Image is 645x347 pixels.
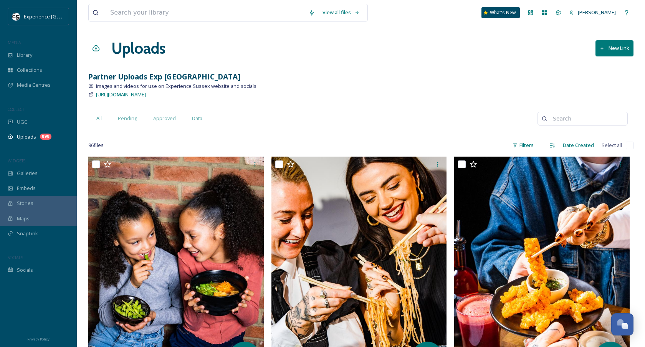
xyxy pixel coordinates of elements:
[17,200,33,207] span: Stories
[96,83,258,90] span: Images and videos for use on Experience Sussex website and socials.
[12,13,20,20] img: WSCC%20ES%20Socials%20Icon%20-%20Secondary%20-%20Black.jpg
[595,40,633,56] button: New Link
[509,138,537,153] div: Filters
[17,51,32,59] span: Library
[96,90,146,99] a: [URL][DOMAIN_NAME]
[88,142,104,149] span: 96 file s
[24,13,100,20] span: Experience [GEOGRAPHIC_DATA]
[8,40,21,45] span: MEDIA
[17,133,36,140] span: Uploads
[17,170,38,177] span: Galleries
[106,4,305,21] input: Search your library
[118,115,137,122] span: Pending
[96,91,146,98] span: [URL][DOMAIN_NAME]
[319,5,364,20] a: View all files
[17,230,38,237] span: SnapLink
[578,9,616,16] span: [PERSON_NAME]
[153,115,176,122] span: Approved
[8,106,24,112] span: COLLECT
[17,66,42,74] span: Collections
[17,81,51,89] span: Media Centres
[565,5,620,20] a: [PERSON_NAME]
[192,115,202,122] span: Data
[549,111,623,126] input: Search
[611,313,633,335] button: Open Chat
[481,7,520,18] a: What's New
[27,337,50,342] span: Privacy Policy
[96,115,102,122] span: All
[8,158,25,164] span: WIDGETS
[88,71,240,82] strong: Partner Uploads Exp [GEOGRAPHIC_DATA]
[17,215,30,222] span: Maps
[559,138,598,153] div: Date Created
[17,118,27,126] span: UGC
[17,266,33,274] span: Socials
[602,142,622,149] span: Select all
[8,254,23,260] span: SOCIALS
[27,334,50,343] a: Privacy Policy
[17,185,36,192] span: Embeds
[111,37,165,60] a: Uploads
[40,134,51,140] div: 898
